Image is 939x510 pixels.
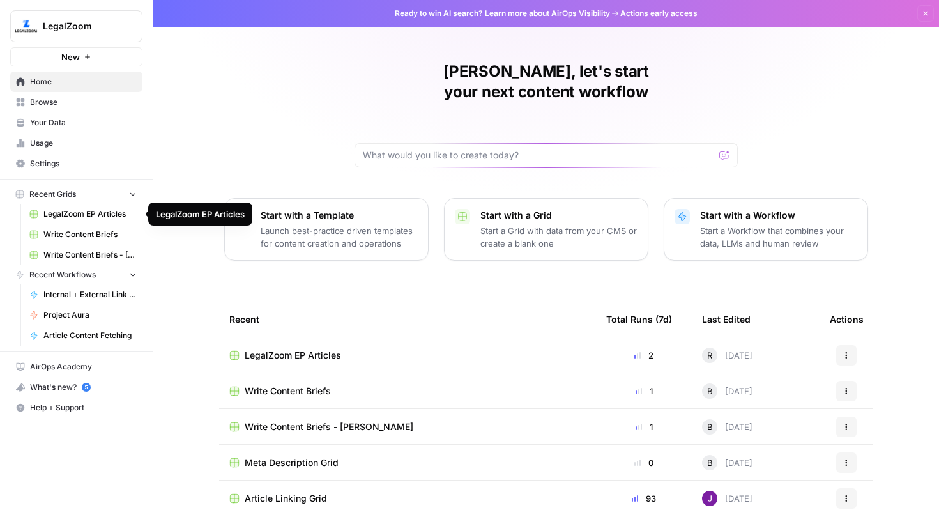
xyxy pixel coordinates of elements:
[606,349,682,362] div: 2
[606,492,682,505] div: 93
[30,76,137,88] span: Home
[24,284,142,305] a: Internal + External Link Addition
[700,209,857,222] p: Start with a Workflow
[606,456,682,469] div: 0
[261,209,418,222] p: Start with a Template
[707,349,712,362] span: R
[620,8,698,19] span: Actions early access
[24,204,142,224] a: LegalZoom EP Articles
[229,492,586,505] a: Article Linking Grid
[29,269,96,281] span: Recent Workflows
[229,349,586,362] a: LegalZoom EP Articles
[10,153,142,174] a: Settings
[480,209,637,222] p: Start with a Grid
[485,8,527,18] a: Learn more
[10,265,142,284] button: Recent Workflows
[43,20,120,33] span: LegalZoom
[702,302,751,337] div: Last Edited
[43,229,137,240] span: Write Content Briefs
[355,61,738,102] h1: [PERSON_NAME], let's start your next content workflow
[30,117,137,128] span: Your Data
[15,15,38,38] img: LegalZoom Logo
[10,112,142,133] a: Your Data
[363,149,714,162] input: What would you like to create today?
[10,357,142,377] a: AirOps Academy
[606,302,672,337] div: Total Runs (7d)
[10,72,142,92] a: Home
[229,456,586,469] a: Meta Description Grid
[10,92,142,112] a: Browse
[61,50,80,63] span: New
[664,198,868,261] button: Start with a WorkflowStart a Workflow that combines your data, LLMs and human review
[444,198,648,261] button: Start with a GridStart a Grid with data from your CMS or create a blank one
[707,456,713,469] span: B
[245,421,413,433] span: Write Content Briefs - [PERSON_NAME]
[43,330,137,341] span: Article Content Fetching
[245,349,341,362] span: LegalZoom EP Articles
[24,245,142,265] a: Write Content Briefs - [PERSON_NAME]
[156,208,245,220] div: LegalZoom EP Articles
[224,198,429,261] button: Start with a TemplateLaunch best-practice driven templates for content creation and operations
[707,421,713,433] span: B
[10,133,142,153] a: Usage
[606,385,682,398] div: 1
[702,491,717,506] img: nj1ssy6o3lyd6ijko0eoja4aphzn
[30,158,137,169] span: Settings
[10,10,142,42] button: Workspace: LegalZoom
[261,224,418,250] p: Launch best-practice driven templates for content creation and operations
[30,361,137,373] span: AirOps Academy
[10,377,142,398] button: What's new? 5
[29,189,76,200] span: Recent Grids
[43,208,137,220] span: LegalZoom EP Articles
[43,249,137,261] span: Write Content Briefs - [PERSON_NAME]
[10,185,142,204] button: Recent Grids
[229,302,586,337] div: Recent
[245,456,339,469] span: Meta Description Grid
[702,383,752,399] div: [DATE]
[84,384,88,390] text: 5
[10,47,142,66] button: New
[245,492,327,505] span: Article Linking Grid
[43,309,137,321] span: Project Aura
[229,385,586,398] a: Write Content Briefs
[24,305,142,325] a: Project Aura
[30,137,137,149] span: Usage
[702,455,752,470] div: [DATE]
[830,302,864,337] div: Actions
[82,383,91,392] a: 5
[24,325,142,346] a: Article Content Fetching
[229,421,586,433] a: Write Content Briefs - [PERSON_NAME]
[24,224,142,245] a: Write Content Briefs
[395,8,610,19] span: Ready to win AI search? about AirOps Visibility
[606,421,682,433] div: 1
[702,348,752,363] div: [DATE]
[10,398,142,418] button: Help + Support
[702,491,752,506] div: [DATE]
[480,224,637,250] p: Start a Grid with data from your CMS or create a blank one
[30,97,137,108] span: Browse
[707,385,713,398] span: B
[245,385,331,398] span: Write Content Briefs
[702,419,752,435] div: [DATE]
[43,289,137,300] span: Internal + External Link Addition
[11,378,142,397] div: What's new?
[30,402,137,413] span: Help + Support
[700,224,857,250] p: Start a Workflow that combines your data, LLMs and human review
